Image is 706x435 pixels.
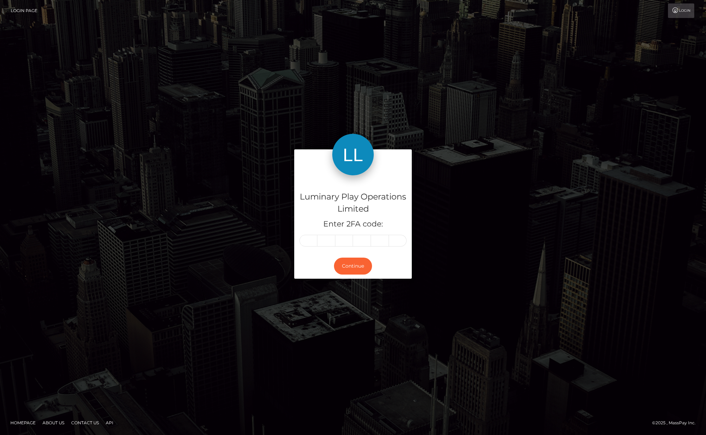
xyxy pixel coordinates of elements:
[299,191,407,215] h4: Luminary Play Operations Limited
[40,417,67,428] a: About Us
[334,258,372,275] button: Continue
[11,3,37,18] a: Login Page
[332,134,374,175] img: Luminary Play Operations Limited
[103,417,116,428] a: API
[68,417,102,428] a: Contact Us
[652,419,701,427] div: © 2025 , MassPay Inc.
[668,3,694,18] a: Login
[299,219,407,230] h5: Enter 2FA code:
[8,417,38,428] a: Homepage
